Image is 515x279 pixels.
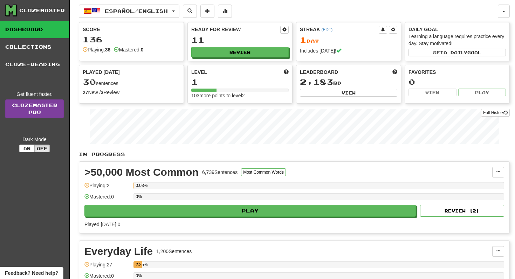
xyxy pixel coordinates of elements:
div: Mastered: [114,46,143,53]
button: Most Common Words [241,168,286,176]
button: Play [84,205,416,217]
span: Score more points to level up [284,69,289,76]
strong: 0 [141,47,144,53]
div: New / Review [83,89,180,96]
div: 2.25% [136,261,142,268]
div: Playing: 27 [84,261,130,273]
div: Clozemaster [19,7,65,14]
div: Dark Mode [5,136,64,143]
div: 136 [83,35,180,44]
div: >50,000 Most Common [84,167,199,177]
span: Level [191,69,207,76]
div: Day [300,36,397,45]
button: Off [34,145,50,152]
button: Review (2) [420,205,504,217]
span: Played [DATE]: 0 [84,222,120,227]
span: This week in points, UTC [392,69,397,76]
button: Search sentences [183,5,197,18]
button: Español/English [79,5,179,18]
p: In Progress [79,151,510,158]
div: 11 [191,36,289,44]
span: Leaderboard [300,69,338,76]
div: Ready for Review [191,26,280,33]
div: 1,200 Sentences [156,248,192,255]
div: 0 [408,78,506,86]
span: 1 [300,35,307,45]
div: Get fluent faster. [5,91,64,98]
div: Mastered: 0 [84,193,130,205]
strong: 3 [101,90,103,95]
button: Full History [481,109,510,117]
div: Streak [300,26,379,33]
span: Español / English [105,8,168,14]
button: View [408,89,456,96]
button: Seta dailygoal [408,49,506,56]
div: Favorites [408,69,506,76]
button: On [19,145,35,152]
button: Play [458,89,506,96]
div: 1 [191,78,289,86]
button: View [300,89,397,97]
div: Playing: 2 [84,182,130,194]
button: Review [191,47,289,57]
span: 30 [83,77,96,87]
button: More stats [218,5,232,18]
span: Open feedback widget [5,270,58,277]
span: a daily [444,50,467,55]
div: Score [83,26,180,33]
a: (EDT) [321,27,332,32]
strong: 36 [105,47,111,53]
span: 2,183 [300,77,333,87]
div: Learning a language requires practice every day. Stay motivated! [408,33,506,47]
div: sentences [83,78,180,87]
div: 103 more points to level 2 [191,92,289,99]
div: rd [300,78,397,87]
div: Playing: [83,46,110,53]
div: Daily Goal [408,26,506,33]
strong: 27 [83,90,88,95]
div: Includes [DATE]! [300,47,397,54]
button: Add sentence to collection [200,5,214,18]
span: Played [DATE] [83,69,120,76]
div: Everyday Life [84,246,153,257]
a: ClozemasterPro [5,99,64,118]
div: 6,739 Sentences [202,169,238,176]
